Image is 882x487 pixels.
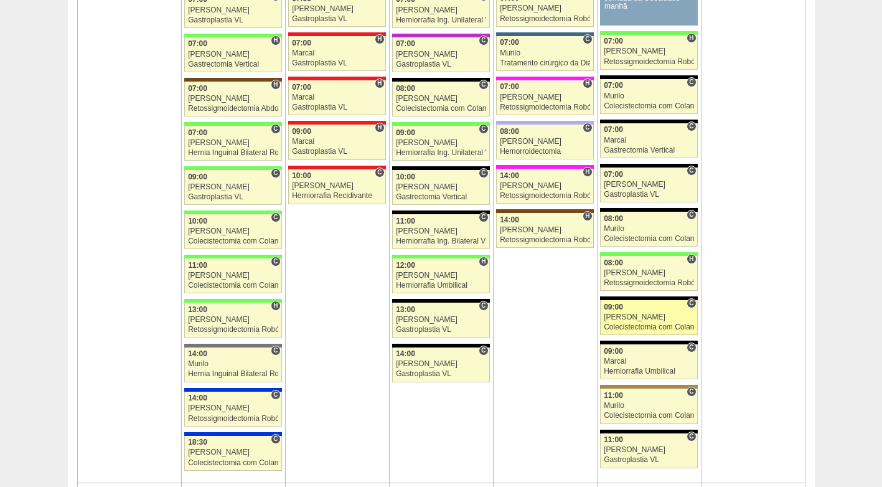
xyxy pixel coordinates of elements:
[687,33,696,43] span: Hospital
[500,226,590,234] div: [PERSON_NAME]
[292,49,382,57] div: Marcal
[375,34,384,44] span: Hospital
[604,412,694,420] div: Colecistectomia com Colangiografia VL
[396,349,415,358] span: 14:00
[396,105,486,113] div: Colecistectomia com Colangiografia VL
[184,255,281,258] div: Key: Brasil
[392,126,489,161] a: C 09:00 [PERSON_NAME] Herniorrafia Ing. Unilateral VL
[604,92,694,100] div: Murilo
[604,170,623,179] span: 07:00
[396,50,486,59] div: [PERSON_NAME]
[396,272,486,280] div: [PERSON_NAME]
[687,121,696,131] span: Consultório
[292,148,382,156] div: Gastroplastia VL
[500,192,590,200] div: Retossigmoidectomia Robótica
[600,300,697,335] a: C 09:00 [PERSON_NAME] Colecistectomia com Colangiografia VL
[604,347,623,356] span: 09:00
[479,257,488,267] span: Hospital
[479,301,488,311] span: Consultório
[479,212,488,222] span: Consultório
[271,390,280,400] span: Consultório
[604,225,694,233] div: Murilo
[292,59,382,67] div: Gastroplastia VL
[496,169,593,204] a: H 14:00 [PERSON_NAME] Retossigmoidectomia Robótica
[292,83,311,92] span: 07:00
[188,459,278,467] div: Colecistectomia com Colangiografia VL
[392,255,489,258] div: Key: Brasil
[604,58,694,66] div: Retossigmoidectomia Robótica
[604,125,623,134] span: 07:00
[396,60,486,69] div: Gastroplastia VL
[188,438,207,447] span: 18:30
[500,4,590,12] div: [PERSON_NAME]
[600,79,697,114] a: C 07:00 Murilo Colecistectomia com Colangiografia VL
[396,360,486,368] div: [PERSON_NAME]
[396,316,486,324] div: [PERSON_NAME]
[188,16,278,24] div: Gastroplastia VL
[184,258,281,293] a: C 11:00 [PERSON_NAME] Colecistectomia com Colangiografia VL
[184,166,281,170] div: Key: Brasil
[479,35,488,45] span: Consultório
[583,34,592,44] span: Consultório
[396,227,486,235] div: [PERSON_NAME]
[500,236,590,244] div: Retossigmoidectomia Robótica
[500,49,590,57] div: Murilo
[188,404,278,412] div: [PERSON_NAME]
[500,38,519,47] span: 07:00
[496,121,593,125] div: Key: Christóvão da Gama
[396,281,486,290] div: Herniorrafia Umbilical
[188,316,278,324] div: [PERSON_NAME]
[583,167,592,177] span: Hospital
[188,217,207,225] span: 10:00
[687,210,696,220] span: Consultório
[604,446,694,454] div: [PERSON_NAME]
[288,77,385,80] div: Key: Assunção
[604,146,694,154] div: Gastrectomia Vertical
[500,171,519,180] span: 14:00
[600,430,697,433] div: Key: Blanc
[687,254,696,264] span: Hospital
[292,39,311,47] span: 07:00
[392,37,489,72] a: C 07:00 [PERSON_NAME] Gastroplastia VL
[184,344,281,348] div: Key: Santa Catarina
[396,84,415,93] span: 08:00
[479,80,488,90] span: Consultório
[188,105,278,113] div: Retossigmoidectomia Abdominal VL
[687,298,696,308] span: Consultório
[604,367,694,376] div: Herniorrafia Umbilical
[583,123,592,133] span: Consultório
[600,120,697,123] div: Key: Blanc
[600,341,697,344] div: Key: Blanc
[396,39,415,48] span: 07:00
[288,125,385,159] a: H 09:00 Marcal Gastroplastia VL
[188,50,278,59] div: [PERSON_NAME]
[396,261,415,270] span: 12:00
[188,237,278,245] div: Colecistectomia com Colangiografia VL
[583,78,592,88] span: Hospital
[604,181,694,189] div: [PERSON_NAME]
[188,448,278,456] div: [PERSON_NAME]
[604,191,694,199] div: Gastroplastia VL
[188,415,278,423] div: Retossigmoidectomia Robótica
[392,34,489,37] div: Key: Maria Braido
[392,78,489,82] div: Key: Blanc
[496,165,593,169] div: Key: Pro Matre
[396,16,486,24] div: Herniorrafia Ing. Unilateral VL
[604,81,623,90] span: 07:00
[500,93,590,102] div: [PERSON_NAME]
[604,235,694,243] div: Colecistectomia com Colangiografia VL
[392,299,489,303] div: Key: Blanc
[392,348,489,382] a: C 14:00 [PERSON_NAME] Gastroplastia VL
[600,208,697,212] div: Key: Blanc
[188,305,207,314] span: 13:00
[600,168,697,202] a: C 07:00 [PERSON_NAME] Gastroplastia VL
[292,5,382,13] div: [PERSON_NAME]
[184,126,281,161] a: C 07:00 [PERSON_NAME] Hernia Inguinal Bilateral Robótica
[604,37,623,45] span: 07:00
[600,256,697,291] a: H 08:00 [PERSON_NAME] Retossigmoidectomia Robótica
[500,103,590,111] div: Retossigmoidectomia Robótica
[600,123,697,158] a: C 07:00 Marcal Gastrectomia Vertical
[271,168,280,178] span: Consultório
[184,299,281,303] div: Key: Brasil
[392,122,489,126] div: Key: Brasil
